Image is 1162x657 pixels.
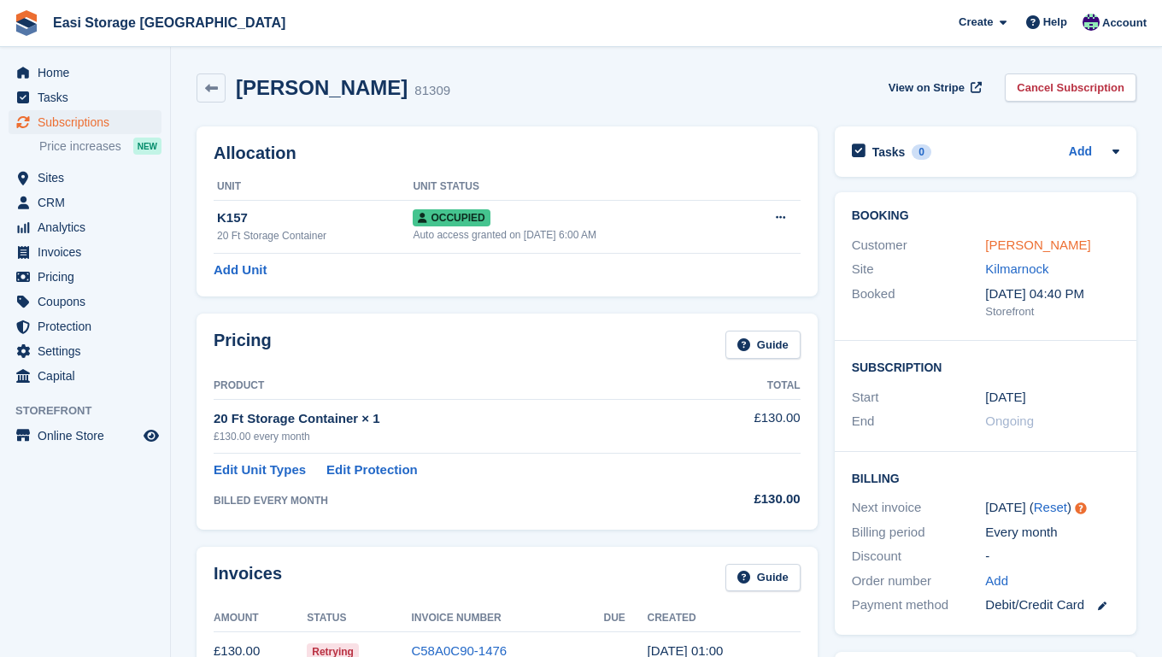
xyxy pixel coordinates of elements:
[1102,15,1147,32] span: Account
[214,605,307,632] th: Amount
[15,402,170,419] span: Storefront
[9,364,161,388] a: menu
[307,605,411,632] th: Status
[9,110,161,134] a: menu
[852,595,986,615] div: Payment method
[141,425,161,446] a: Preview store
[852,412,986,431] div: End
[214,460,306,480] a: Edit Unit Types
[852,358,1119,375] h2: Subscription
[692,399,801,453] td: £130.00
[1005,73,1136,102] a: Cancel Subscription
[38,166,140,190] span: Sites
[882,73,985,102] a: View on Stripe
[872,144,906,160] h2: Tasks
[985,572,1008,591] a: Add
[648,605,801,632] th: Created
[1034,500,1067,514] a: Reset
[1069,143,1092,162] a: Add
[959,14,993,31] span: Create
[9,240,161,264] a: menu
[852,236,986,255] div: Customer
[326,460,418,480] a: Edit Protection
[985,595,1119,615] div: Debit/Credit Card
[413,227,737,243] div: Auto access granted on [DATE] 6:00 AM
[912,144,931,160] div: 0
[692,372,801,400] th: Total
[214,173,413,201] th: Unit
[852,388,986,408] div: Start
[852,572,986,591] div: Order number
[38,215,140,239] span: Analytics
[9,166,161,190] a: menu
[603,605,647,632] th: Due
[725,564,801,592] a: Guide
[9,314,161,338] a: menu
[985,261,1048,276] a: Kilmarnock
[38,290,140,314] span: Coupons
[133,138,161,155] div: NEW
[38,364,140,388] span: Capital
[9,215,161,239] a: menu
[38,85,140,109] span: Tasks
[852,498,986,518] div: Next invoice
[985,523,1119,543] div: Every month
[414,81,450,101] div: 81309
[38,314,140,338] span: Protection
[985,388,1025,408] time: 2025-04-14 00:00:00 UTC
[9,85,161,109] a: menu
[725,331,801,359] a: Guide
[38,424,140,448] span: Online Store
[46,9,292,37] a: Easi Storage [GEOGRAPHIC_DATA]
[985,414,1034,428] span: Ongoing
[852,469,1119,486] h2: Billing
[1073,501,1089,516] div: Tooltip anchor
[852,285,986,320] div: Booked
[413,173,737,201] th: Unit Status
[985,285,1119,304] div: [DATE] 04:40 PM
[236,76,408,99] h2: [PERSON_NAME]
[214,564,282,592] h2: Invoices
[985,498,1119,518] div: [DATE] ( )
[1083,14,1100,31] img: Steven Cusick
[985,547,1119,566] div: -
[9,339,161,363] a: menu
[852,260,986,279] div: Site
[9,424,161,448] a: menu
[214,144,801,163] h2: Allocation
[214,261,267,280] a: Add Unit
[413,209,490,226] span: Occupied
[1043,14,1067,31] span: Help
[852,209,1119,223] h2: Booking
[217,228,413,243] div: 20 Ft Storage Container
[852,547,986,566] div: Discount
[985,238,1090,252] a: [PERSON_NAME]
[38,191,140,214] span: CRM
[217,208,413,228] div: K157
[214,331,272,359] h2: Pricing
[39,138,121,155] span: Price increases
[9,191,161,214] a: menu
[852,523,986,543] div: Billing period
[38,240,140,264] span: Invoices
[38,61,140,85] span: Home
[985,303,1119,320] div: Storefront
[411,605,603,632] th: Invoice Number
[38,110,140,134] span: Subscriptions
[214,429,692,444] div: £130.00 every month
[38,339,140,363] span: Settings
[14,10,39,36] img: stora-icon-8386f47178a22dfd0bd8f6a31ec36ba5ce8667c1dd55bd0f319d3a0aa187defe.svg
[39,137,161,155] a: Price increases NEW
[9,290,161,314] a: menu
[214,409,692,429] div: 20 Ft Storage Container × 1
[9,265,161,289] a: menu
[692,490,801,509] div: £130.00
[214,372,692,400] th: Product
[214,493,692,508] div: BILLED EVERY MONTH
[9,61,161,85] a: menu
[38,265,140,289] span: Pricing
[889,79,965,97] span: View on Stripe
